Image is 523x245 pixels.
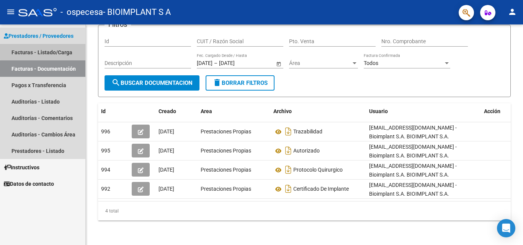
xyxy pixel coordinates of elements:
span: - BIOIMPLANT S A [103,4,171,21]
span: Instructivos [4,163,39,172]
span: Prestaciones Propias [201,148,251,154]
i: Descargar documento [283,183,293,195]
datatable-header-cell: Archivo [270,103,366,120]
span: [EMAIL_ADDRESS][DOMAIN_NAME] - Bioimplant S.A. BIOIMPLANT S.A. [369,144,457,159]
span: [DATE] [159,186,174,192]
span: Autorizado [293,148,320,154]
div: Open Intercom Messenger [497,219,515,237]
input: Start date [197,60,212,67]
span: 996 [101,128,110,135]
span: Area [201,108,212,114]
datatable-header-cell: Creado [155,103,198,120]
span: [DATE] [159,148,174,154]
datatable-header-cell: Area [198,103,270,120]
i: Descargar documento [283,125,293,138]
span: Todos [364,60,378,66]
span: Archivo [273,108,292,114]
input: End date [219,60,257,67]
i: Descargar documento [283,164,293,176]
datatable-header-cell: Id [98,103,129,120]
span: [DATE] [159,167,174,173]
i: Descargar documento [283,144,293,157]
span: 992 [101,186,110,192]
button: Open calendar [275,60,283,68]
mat-icon: search [111,78,121,87]
mat-icon: menu [6,7,15,16]
span: [DATE] [159,128,174,135]
span: Área [289,60,351,67]
button: Buscar Documentacion [105,75,199,91]
datatable-header-cell: Usuario [366,103,481,120]
button: Borrar Filtros [206,75,275,91]
span: [EMAIL_ADDRESS][DOMAIN_NAME] - Bioimplant S.A. BIOIMPLANT S.A. [369,182,457,197]
mat-icon: person [508,7,517,16]
span: Creado [159,108,176,114]
span: [EMAIL_ADDRESS][DOMAIN_NAME] - Bioimplant S.A. BIOIMPLANT S.A. [369,163,457,178]
span: Prestaciones Propias [201,167,251,173]
span: Prestaciones Propias [201,186,251,192]
span: Prestadores / Proveedores [4,32,74,40]
span: – [214,60,217,67]
mat-icon: delete [212,78,222,87]
span: 995 [101,148,110,154]
div: 4 total [98,201,511,221]
span: Id [101,108,106,114]
span: Acción [484,108,500,114]
span: - ospecesa [60,4,103,21]
span: Buscar Documentacion [111,80,193,86]
span: Datos de contacto [4,180,54,188]
span: 994 [101,167,110,173]
span: Certificado De Implante [293,186,349,192]
datatable-header-cell: Acción [481,103,519,120]
span: Prestaciones Propias [201,128,251,135]
span: Usuario [369,108,388,114]
span: Trazabilidad [293,129,322,135]
span: Protocolo Quirurgico [293,167,343,173]
h3: Filtros [105,19,131,30]
span: [EMAIL_ADDRESS][DOMAIN_NAME] - Bioimplant S.A. BIOIMPLANT S.A. [369,125,457,140]
span: Borrar Filtros [212,80,268,86]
